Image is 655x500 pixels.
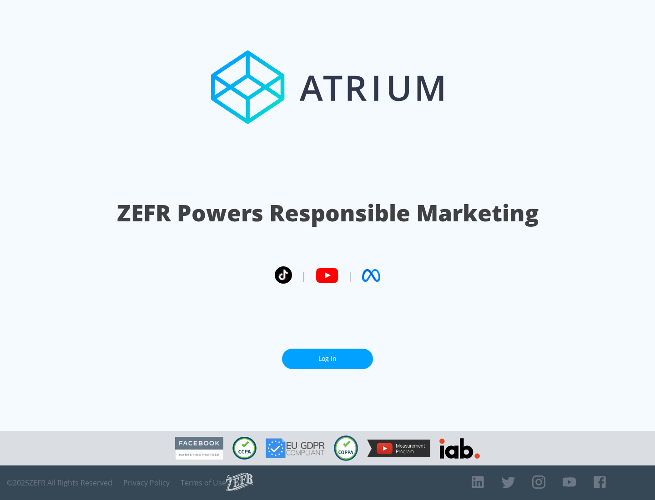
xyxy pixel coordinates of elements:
img: Facebook Marketing Partner [175,437,223,460]
span: | [301,269,307,282]
a: Privacy Policy [123,478,170,487]
a: Log In [282,349,373,369]
img: YouTube Measurement Program [367,440,430,457]
span: © 2025 ZEFR All Rights Reserved [7,478,112,487]
img: GDPR Compliant [266,438,325,458]
a: Terms of Use [181,478,226,487]
h1: ZEFR Powers Responsible Marketing [117,197,539,229]
img: CCPA Compliant [232,437,257,460]
img: IAB [439,438,480,459]
img: COPPA Compliant [334,435,358,461]
span: | [348,269,353,282]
